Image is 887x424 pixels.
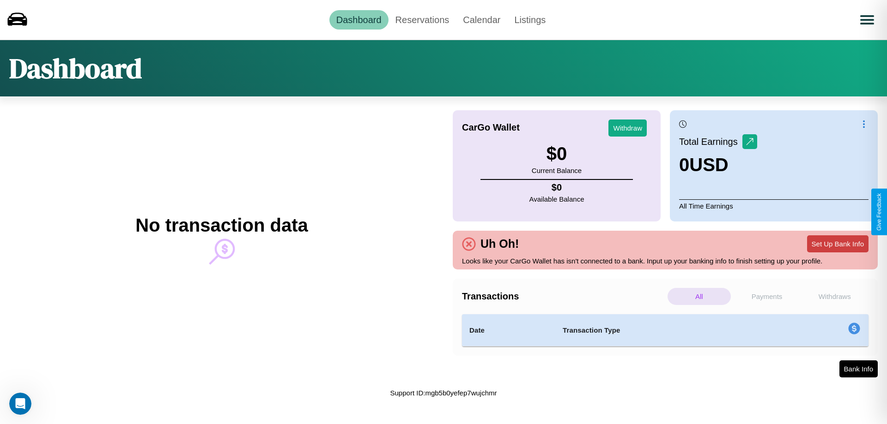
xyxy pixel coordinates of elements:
[462,291,665,302] h4: Transactions
[854,7,880,33] button: Open menu
[329,10,389,30] a: Dashboard
[9,49,142,87] h1: Dashboard
[679,155,757,175] h3: 0 USD
[839,360,878,377] button: Bank Info
[532,143,582,164] h3: $ 0
[529,193,584,205] p: Available Balance
[476,237,523,251] h4: Uh Oh!
[462,122,520,133] h4: CarGo Wallet
[608,119,647,137] button: Withdraw
[563,325,772,336] h4: Transaction Type
[876,193,882,231] div: Give Feedback
[135,215,308,236] h2: No transaction data
[668,288,731,305] p: All
[462,314,869,346] table: simple table
[679,199,869,212] p: All Time Earnings
[807,235,869,252] button: Set Up Bank Info
[462,255,869,267] p: Looks like your CarGo Wallet has isn't connected to a bank. Input up your banking info to finish ...
[803,288,866,305] p: Withdraws
[735,288,799,305] p: Payments
[9,393,31,415] iframe: Intercom live chat
[389,10,456,30] a: Reservations
[532,164,582,177] p: Current Balance
[679,133,742,150] p: Total Earnings
[469,325,548,336] h4: Date
[390,387,497,399] p: Support ID: mgb5b0yefep7wujchmr
[507,10,553,30] a: Listings
[456,10,507,30] a: Calendar
[529,182,584,193] h4: $ 0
